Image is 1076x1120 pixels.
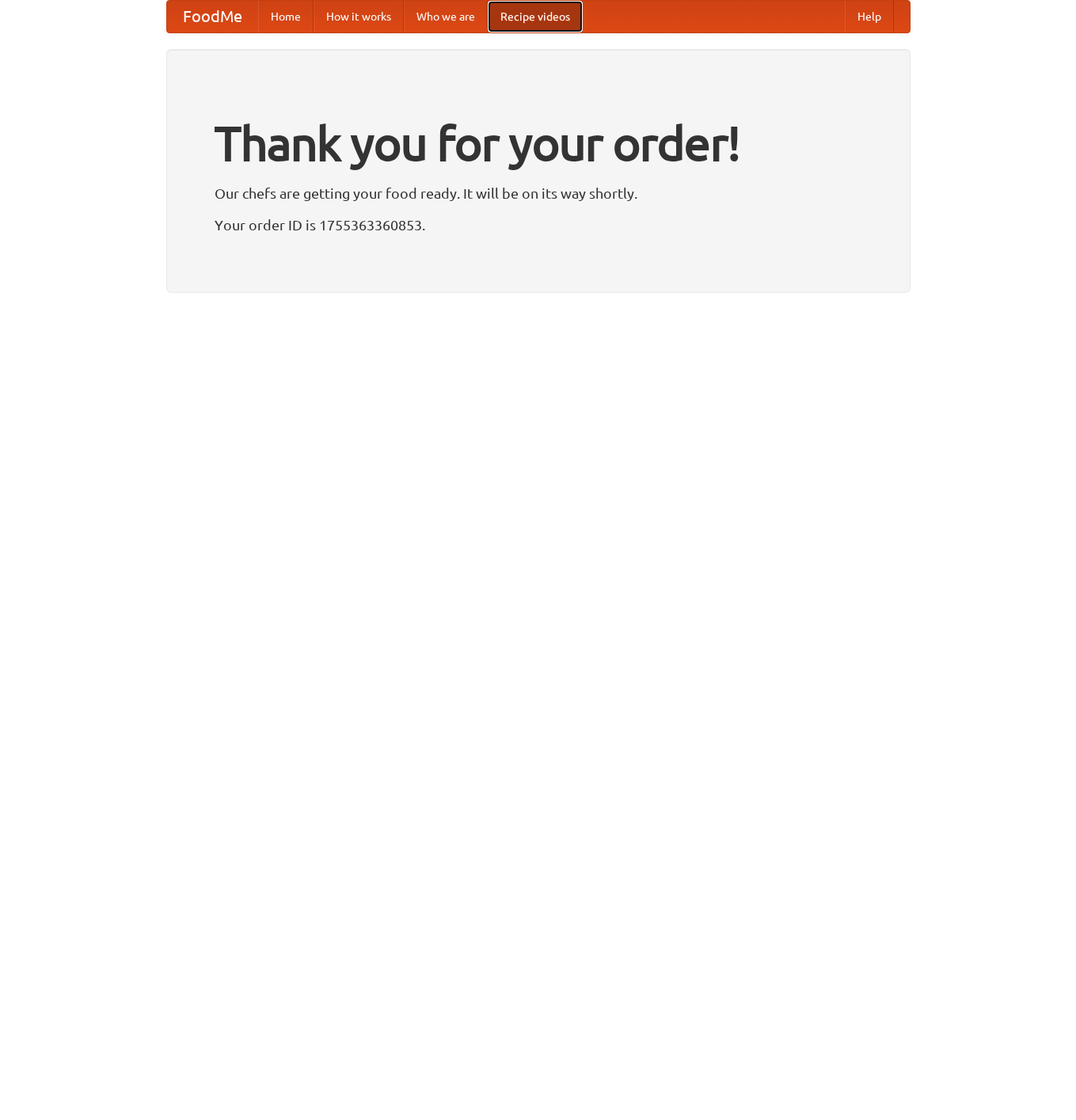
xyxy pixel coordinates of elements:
[215,181,862,205] p: Our chefs are getting your food ready. It will be on its way shortly.
[314,1,404,32] a: How it works
[258,1,314,32] a: Home
[215,105,862,181] h1: Thank you for your order!
[404,1,488,32] a: Who we are
[215,213,862,237] p: Your order ID is 1755363360853.
[845,1,894,32] a: Help
[488,1,583,32] a: Recipe videos
[167,1,258,32] a: FoodMe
